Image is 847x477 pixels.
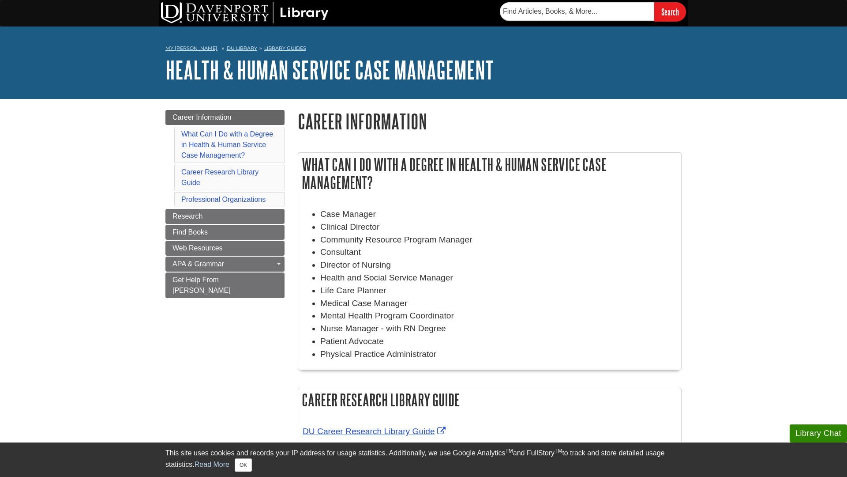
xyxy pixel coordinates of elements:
li: Consultant [320,246,677,259]
a: Find Books [165,225,285,240]
li: Director of Nursing [320,259,677,272]
a: Web Resources [165,241,285,256]
a: Library Guides [264,45,306,51]
a: Professional Organizations [181,196,266,203]
h2: What Can I Do with a Degree in Health & Human Service Case Management? [298,153,681,194]
div: This site uses cookies and records your IP address for usage statistics. Additionally, we use Goo... [165,448,682,472]
img: DU Library [161,2,329,23]
a: My [PERSON_NAME] [165,45,217,52]
a: Career Information [165,110,285,125]
a: DU Library [227,45,257,51]
nav: breadcrumb [165,42,682,57]
li: Clinical Director [320,221,677,234]
li: Nurse Manager - with RN Degree [320,322,677,335]
a: Link opens in new window [303,427,448,436]
h1: Career Information [298,110,682,132]
button: Library Chat [790,424,847,443]
a: APA & Grammar [165,257,285,272]
span: Find Books [172,228,208,236]
input: Find Articles, Books, & More... [500,2,654,21]
li: Health and Social Service Manager [320,272,677,284]
span: Career Information [172,114,231,121]
a: Research [165,209,285,224]
div: Guide Page Menu [165,110,285,298]
button: Close [235,458,252,472]
form: Searches DU Library's articles, books, and more [500,2,686,21]
span: APA & Grammar [172,260,224,268]
span: Get Help From [PERSON_NAME] [172,276,231,294]
li: Community Resource Program Manager [320,234,677,246]
a: Career Research Library Guide [181,168,259,186]
span: Research [172,212,202,220]
sup: TM [505,448,513,454]
sup: TM [555,448,562,454]
li: Mental Health Program Coordinator [320,310,677,322]
span: Web Resources [172,244,223,252]
a: Read More [195,461,229,468]
h2: Career Research Library Guide [298,388,681,412]
a: Get Help From [PERSON_NAME] [165,273,285,298]
input: Search [654,2,686,21]
li: Patient Advocate [320,335,677,348]
li: Physical Practice Administrator [320,348,677,361]
li: Life Care Planner [320,284,677,297]
a: Health & Human Service Case Management [165,56,494,83]
li: Case Manager [320,208,677,221]
li: Medical Case Manager [320,297,677,310]
a: What Can I Do with a Degree in Health & Human Service Case Management? [181,130,273,159]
